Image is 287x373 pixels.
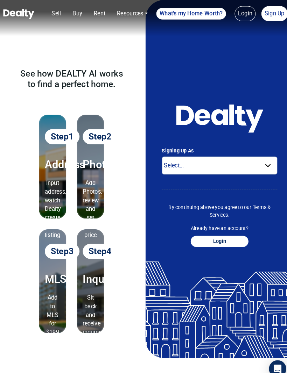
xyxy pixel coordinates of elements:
[83,154,98,165] h5: Photos
[17,66,126,87] h1: See how DEALTY AI works to find a perfect home.
[50,6,64,20] a: Sell
[256,6,281,21] a: Sign Up
[6,9,36,19] img: Dealty - Buy, Sell & Rent Homes
[154,8,222,19] a: What's my Home Worth?
[91,6,107,20] a: Rent
[83,285,98,335] p: Sit back and receive inquiries directly
[83,265,98,276] h5: Inquiries
[159,143,271,150] label: Signing Up As
[113,6,148,20] a: Resources
[46,154,61,165] h5: Address
[83,236,116,251] span: Step 4
[159,198,271,212] p: By continuing above you agree to our .
[46,125,79,140] span: Step 1
[3,352,24,373] iframe: BigID CMP Widget
[46,236,79,251] span: Step 3
[83,173,98,232] p: Add Photos, review and set list price
[230,6,250,21] a: Login
[46,173,61,232] p: Input address, watch Dealty create your listing
[46,285,61,335] p: Add to MLS for $199 (optional)
[70,6,85,20] a: Buy
[83,125,116,140] span: Step 2
[46,265,61,276] h5: MLS
[187,229,243,239] button: Login
[263,349,280,366] div: Open Intercom Messenger
[187,218,243,225] p: Already have an account?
